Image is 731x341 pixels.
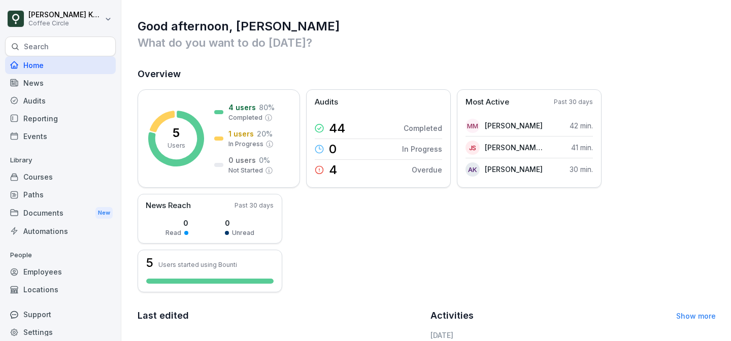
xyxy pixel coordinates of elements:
[5,127,116,145] a: Events
[404,123,442,133] p: Completed
[257,128,273,139] p: 20 %
[430,309,474,323] h2: Activities
[225,218,254,228] p: 0
[228,113,262,122] p: Completed
[676,312,716,320] a: Show more
[315,96,338,108] p: Audits
[466,96,509,108] p: Most Active
[329,122,345,134] p: 44
[466,141,480,155] div: JS
[430,330,716,340] h6: [DATE]
[485,142,543,153] p: [PERSON_NAME] [PERSON_NAME]
[5,247,116,263] p: People
[5,56,116,74] a: Home
[138,67,716,81] h2: Overview
[570,164,593,175] p: 30 min.
[5,203,116,222] div: Documents
[138,35,716,51] p: What do you want to do [DATE]?
[570,120,593,131] p: 42 min.
[5,323,116,341] a: Settings
[554,97,593,107] p: Past 30 days
[412,164,442,175] p: Overdue
[173,127,180,139] p: 5
[5,186,116,203] a: Paths
[485,164,543,175] p: [PERSON_NAME]
[5,92,116,110] a: Audits
[5,110,116,127] a: Reporting
[329,164,337,176] p: 4
[5,222,116,240] a: Automations
[146,200,191,212] p: News Reach
[165,218,188,228] p: 0
[228,128,254,139] p: 1 users
[158,261,237,268] p: Users started using Bounti
[485,120,543,131] p: [PERSON_NAME]
[259,155,270,165] p: 0 %
[259,102,275,113] p: 80 %
[235,201,274,210] p: Past 30 days
[228,102,256,113] p: 4 users
[232,228,254,237] p: Unread
[329,143,337,155] p: 0
[95,207,113,219] div: New
[402,144,442,154] p: In Progress
[138,18,716,35] h1: Good afternoon, [PERSON_NAME]
[5,203,116,222] a: DocumentsNew
[228,155,256,165] p: 0 users
[228,166,263,175] p: Not Started
[466,119,480,133] div: MM
[28,11,103,19] p: [PERSON_NAME] Kaliekina
[5,168,116,186] a: Courses
[5,152,116,168] p: Library
[138,309,423,323] h2: Last edited
[168,141,185,150] p: Users
[24,42,49,52] p: Search
[466,162,480,177] div: AK
[5,281,116,298] a: Locations
[5,263,116,281] a: Employees
[28,20,103,27] p: Coffee Circle
[228,140,263,149] p: In Progress
[5,305,116,323] div: Support
[5,74,116,92] a: News
[165,228,181,237] p: Read
[146,257,153,269] h3: 5
[571,142,593,153] p: 41 min.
